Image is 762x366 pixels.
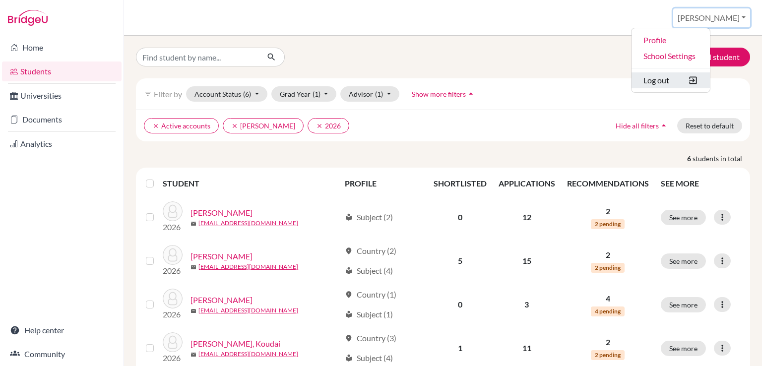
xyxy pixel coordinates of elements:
[271,86,337,102] button: Grad Year(1)
[198,350,298,359] a: [EMAIL_ADDRESS][DOMAIN_NAME]
[661,210,706,225] button: See more
[466,89,476,99] i: arrow_drop_up
[316,122,323,129] i: clear
[345,332,396,344] div: Country (3)
[631,28,710,93] ul: [PERSON_NAME]
[661,341,706,356] button: See more
[677,118,742,133] button: Reset to default
[567,205,649,217] p: 2
[2,61,122,81] a: Students
[223,118,304,133] button: clear[PERSON_NAME]
[345,265,393,277] div: Subject (4)
[144,90,152,98] i: filter_list
[2,344,122,364] a: Community
[186,86,267,102] button: Account Status(6)
[659,121,669,130] i: arrow_drop_up
[2,110,122,129] a: Documents
[163,352,183,364] p: 2026
[591,219,625,229] span: 2 pending
[8,10,48,26] img: Bridge-U
[345,354,353,362] span: local_library
[567,249,649,261] p: 2
[190,308,196,314] span: mail
[403,86,484,102] button: Show more filtersarrow_drop_up
[567,293,649,305] p: 4
[345,267,353,275] span: local_library
[2,134,122,154] a: Analytics
[591,306,625,316] span: 4 pending
[190,294,253,306] a: [PERSON_NAME]
[163,332,183,352] img: Sakayama, Koudai
[428,239,493,283] td: 5
[2,86,122,106] a: Universities
[345,213,353,221] span: local_library
[190,264,196,270] span: mail
[345,310,353,318] span: local_library
[661,297,706,312] button: See more
[632,72,710,88] button: Log out
[345,289,396,301] div: Country (1)
[163,308,183,320] p: 2026
[675,48,750,66] button: Add student
[428,172,493,195] th: SHORTLISTED
[163,289,183,308] img: Onishi, Hirotaka
[616,122,659,130] span: Hide all filters
[339,172,428,195] th: PROFILE
[190,221,196,227] span: mail
[345,211,393,223] div: Subject (2)
[243,90,251,98] span: (6)
[412,90,466,98] span: Show more filters
[567,336,649,348] p: 2
[313,90,320,98] span: (1)
[687,153,693,164] strong: 6
[308,118,349,133] button: clear2026
[345,334,353,342] span: location_on
[163,201,183,221] img: Ishibashi, Kyota
[655,172,746,195] th: SEE MORE
[163,245,183,265] img: Mizouchi, Ryuta
[591,263,625,273] span: 2 pending
[345,245,396,257] div: Country (2)
[607,118,677,133] button: Hide all filtersarrow_drop_up
[152,122,159,129] i: clear
[190,207,253,219] a: [PERSON_NAME]
[632,32,710,48] a: Profile
[345,352,393,364] div: Subject (4)
[2,38,122,58] a: Home
[2,320,122,340] a: Help center
[661,253,706,269] button: See more
[190,352,196,358] span: mail
[190,338,280,350] a: [PERSON_NAME], Koudai
[163,172,339,195] th: STUDENT
[190,250,253,262] a: [PERSON_NAME]
[345,308,393,320] div: Subject (1)
[673,8,750,27] button: [PERSON_NAME]
[632,48,710,64] a: School Settings
[428,195,493,239] td: 0
[340,86,399,102] button: Advisor(1)
[231,122,238,129] i: clear
[493,239,561,283] td: 15
[154,89,182,99] span: Filter by
[198,219,298,228] a: [EMAIL_ADDRESS][DOMAIN_NAME]
[428,283,493,326] td: 0
[345,291,353,299] span: location_on
[493,283,561,326] td: 3
[198,262,298,271] a: [EMAIL_ADDRESS][DOMAIN_NAME]
[375,90,383,98] span: (1)
[591,350,625,360] span: 2 pending
[198,306,298,315] a: [EMAIL_ADDRESS][DOMAIN_NAME]
[144,118,219,133] button: clearActive accounts
[345,247,353,255] span: location_on
[693,153,750,164] span: students in total
[493,172,561,195] th: APPLICATIONS
[136,48,259,66] input: Find student by name...
[561,172,655,195] th: RECOMMENDATIONS
[163,265,183,277] p: 2026
[163,221,183,233] p: 2026
[493,195,561,239] td: 12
